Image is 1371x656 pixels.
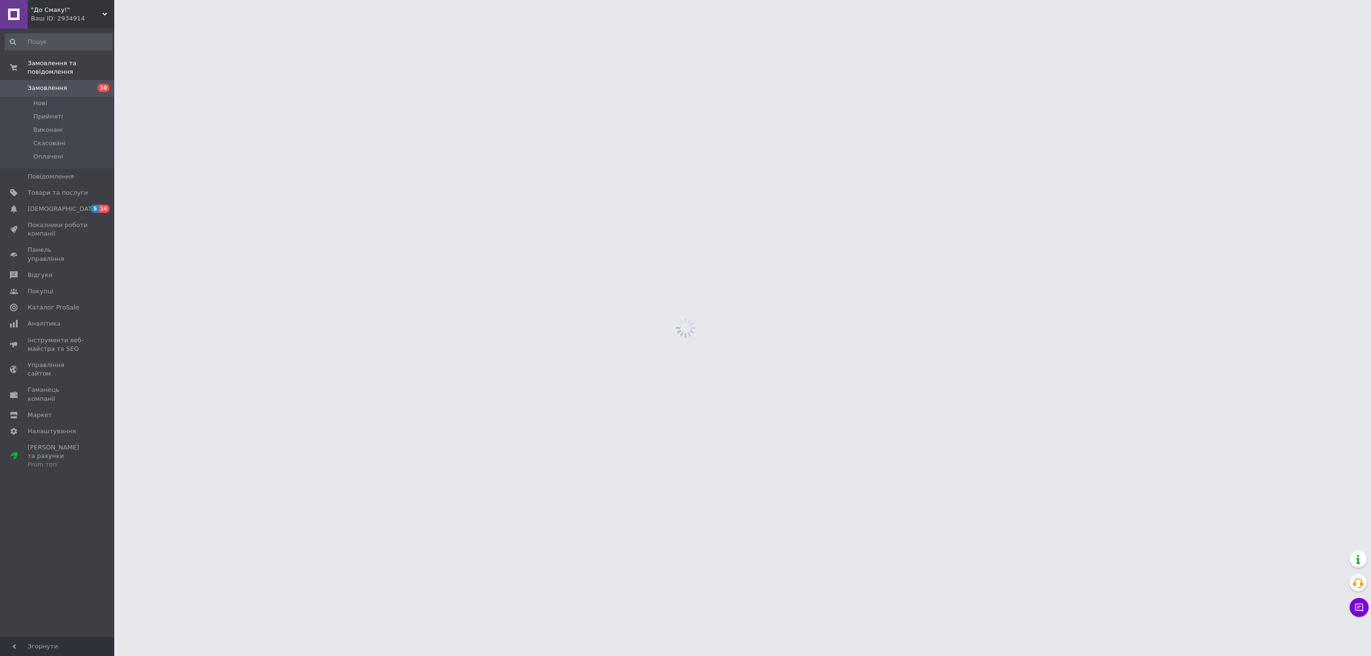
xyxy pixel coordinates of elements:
span: Гаманець компанії [28,386,88,403]
span: Налаштування [28,427,76,436]
span: Замовлення [28,84,67,92]
span: Покупці [28,287,53,296]
span: Нові [33,99,47,108]
span: Прийняті [33,112,63,121]
span: Товари та послуги [28,189,88,197]
span: Інструменти веб-майстра та SEO [28,336,88,353]
span: Замовлення та повідомлення [28,59,114,76]
button: Чат з покупцем [1350,598,1369,617]
span: 10 [98,84,109,92]
div: Prom топ [28,460,88,469]
span: 14 [99,205,109,213]
div: Ваш ID: 2934914 [31,14,114,23]
span: Управління сайтом [28,361,88,378]
span: "До Смаку!" [31,6,102,14]
span: Аналітика [28,319,60,328]
span: 5 [91,205,99,213]
span: Каталог ProSale [28,303,79,312]
span: [PERSON_NAME] та рахунки [28,443,88,469]
span: Виконані [33,126,63,134]
span: Повідомлення [28,172,74,181]
span: Відгуки [28,271,52,279]
span: Скасовані [33,139,66,148]
span: Панель управління [28,246,88,263]
span: Показники роботи компанії [28,221,88,238]
span: Маркет [28,411,52,419]
input: Пошук [5,33,112,50]
span: [DEMOGRAPHIC_DATA] [28,205,98,213]
span: Оплачені [33,152,63,161]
